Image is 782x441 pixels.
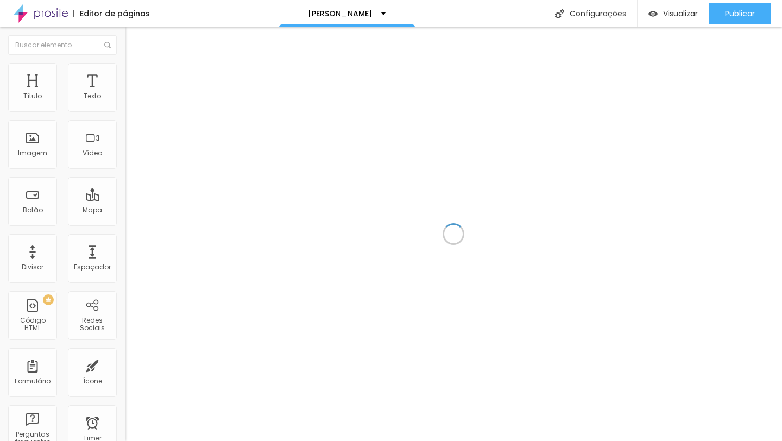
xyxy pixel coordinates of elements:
div: Editor de páginas [73,10,150,17]
button: Visualizar [638,3,709,24]
div: Espaçador [74,263,111,271]
p: [PERSON_NAME] [308,10,373,17]
div: Botão [23,206,43,214]
div: Divisor [22,263,43,271]
div: Imagem [18,149,47,157]
input: Buscar elemento [8,35,117,55]
div: Vídeo [83,149,102,157]
div: Ícone [83,377,102,385]
img: view-1.svg [648,9,658,18]
div: Título [23,92,42,100]
div: Redes Sociais [71,317,113,332]
span: Visualizar [663,9,698,18]
button: Publicar [709,3,771,24]
div: Texto [84,92,101,100]
span: Publicar [725,9,755,18]
div: Formulário [15,377,51,385]
div: Código HTML [11,317,54,332]
div: Mapa [83,206,102,214]
img: Icone [104,42,111,48]
img: Icone [555,9,564,18]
